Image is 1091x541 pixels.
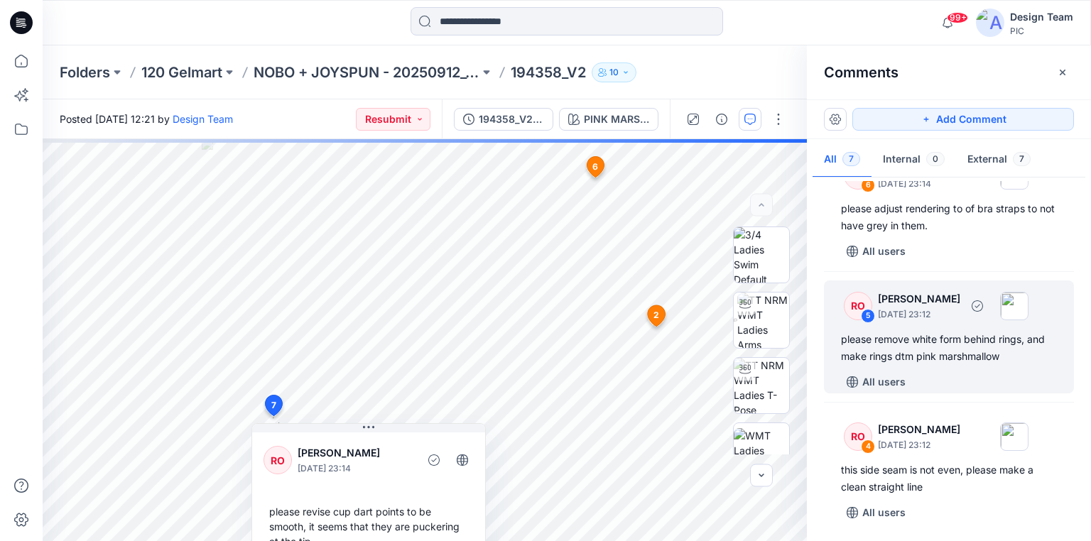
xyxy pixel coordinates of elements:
img: TT NRM WMT Ladies Arms Down [737,293,789,348]
a: NOBO + JOYSPUN - 20250912_120_GC [254,62,479,82]
span: 2 [653,309,659,322]
div: please remove white form behind rings, and make rings dtm pink marshmallow [841,331,1057,365]
div: 4 [861,439,875,454]
button: All users [841,371,911,393]
img: TT NRM WMT Ladies T-Pose [734,358,789,413]
p: [DATE] 23:12 [878,438,960,452]
div: this side seam is not even, please make a clean straight line [841,461,1057,496]
h2: Comments [824,64,899,81]
button: Add Comment [852,108,1074,131]
div: Design Team [1010,9,1073,26]
p: 194358_V2 [511,62,586,82]
p: [DATE] 23:14 [878,177,960,191]
span: 7 [271,399,276,412]
button: External [956,142,1042,178]
button: All [813,142,872,178]
div: 194358_V2 NEW PATTERN [479,111,544,127]
span: 99+ [947,12,968,23]
div: PINK MARSHMALLOW [584,111,649,127]
p: [PERSON_NAME] [878,421,960,438]
span: 0 [926,152,945,166]
p: [PERSON_NAME] [878,290,960,307]
img: avatar [976,9,1004,37]
p: All users [862,243,906,260]
p: [PERSON_NAME] [298,444,413,461]
div: please adjust rendering to of bra straps to not have grey in them. [841,200,1057,234]
span: 7 [1013,152,1031,166]
div: RO [264,446,292,474]
img: 3/4 Ladies Swim Default [734,227,789,283]
img: WMT Ladies Swim Front [734,428,789,473]
a: 120 Gelmart [141,62,222,82]
button: 194358_V2 NEW PATTERN [454,108,553,131]
span: Posted [DATE] 12:21 by [60,111,233,126]
button: 10 [592,62,636,82]
p: 10 [609,65,619,80]
p: [DATE] 23:12 [878,307,960,322]
p: All users [862,373,906,390]
div: 5 [861,309,875,323]
button: PINK MARSHMALLOW [559,108,658,131]
div: PIC [1010,26,1073,36]
button: All users [841,501,911,524]
div: 6 [861,178,875,192]
a: Design Team [173,113,233,125]
div: RO [844,292,872,320]
p: [DATE] 23:14 [298,461,413,476]
span: 7 [842,152,860,166]
a: Folders [60,62,110,82]
button: Internal [872,142,956,178]
span: 6 [592,160,598,173]
button: All users [841,240,911,263]
p: All users [862,504,906,521]
button: Details [710,108,733,131]
div: RO [844,422,872,451]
